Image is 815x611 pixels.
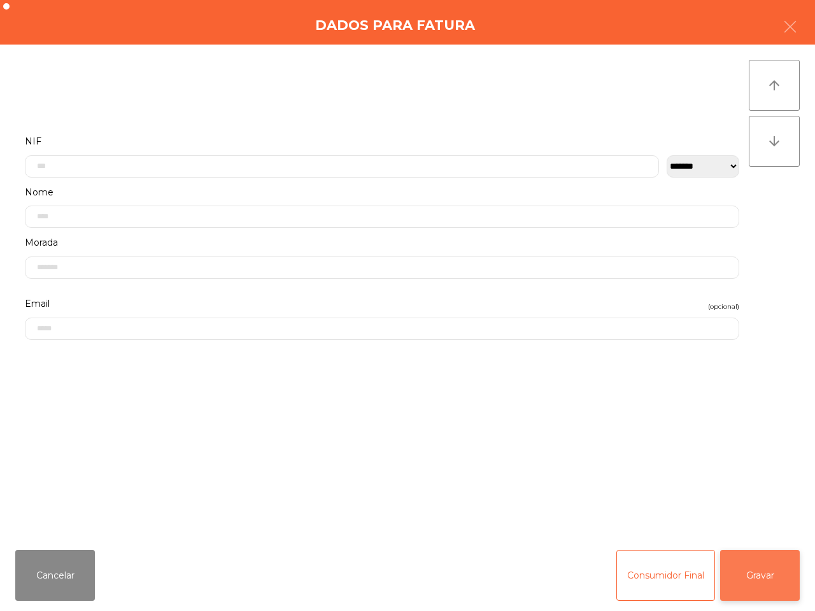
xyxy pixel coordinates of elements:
[767,78,782,93] i: arrow_upward
[25,295,50,313] span: Email
[720,550,800,601] button: Gravar
[25,184,53,201] span: Nome
[25,234,58,251] span: Morada
[15,550,95,601] button: Cancelar
[25,133,41,150] span: NIF
[749,60,800,111] button: arrow_upward
[616,550,715,601] button: Consumidor Final
[708,300,739,313] span: (opcional)
[767,134,782,149] i: arrow_downward
[315,16,475,35] h4: Dados para Fatura
[749,116,800,167] button: arrow_downward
